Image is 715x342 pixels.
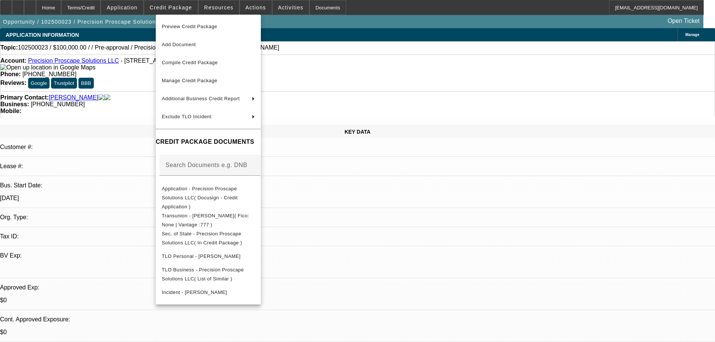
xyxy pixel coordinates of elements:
[162,289,227,295] span: Incident - [PERSON_NAME]
[162,186,238,209] span: Application - Precision Proscape Solutions LLC( Docusign - Credit Application )
[162,213,249,227] span: Transunion - [PERSON_NAME]( Fico: None | Vantage :777 )
[156,229,261,247] button: Sec. of State - Precision Proscape Solutions LLC( In Credit Package )
[162,60,218,65] span: Compile Credit Package
[156,265,261,283] button: TLO Business - Precision Proscape Solutions LLC( List of Similar )
[156,283,261,301] button: Incident - Turner, Randell
[166,162,247,168] mat-label: Search Documents e.g. DNB
[162,114,211,119] span: Exclude TLO Incident
[162,267,244,282] span: TLO Business - Precision Proscape Solutions LLC( List of Similar )
[156,247,261,265] button: TLO Personal - Turner, Randell
[162,96,240,101] span: Additional Business Credit Report
[156,211,261,229] button: Transunion - Turner, Randell( Fico: None | Vantage :777 )
[156,137,261,146] h4: CREDIT PACKAGE DOCUMENTS
[162,24,217,29] span: Preview Credit Package
[156,184,261,211] button: Application - Precision Proscape Solutions LLC( Docusign - Credit Application )
[162,42,196,47] span: Add Document
[162,231,242,246] span: Sec. of State - Precision Proscape Solutions LLC( In Credit Package )
[162,253,241,259] span: TLO Personal - [PERSON_NAME]
[162,78,217,83] span: Manage Credit Package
